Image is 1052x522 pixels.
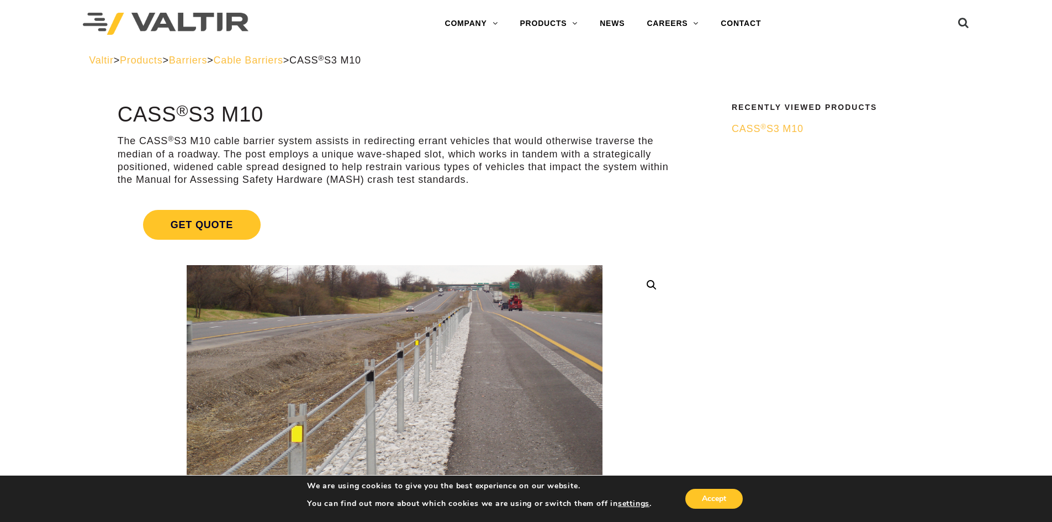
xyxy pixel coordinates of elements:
[589,13,636,35] a: NEWS
[89,55,113,66] a: Valtir
[318,54,324,62] sup: ®
[307,499,652,509] p: You can find out more about which cookies we are using or switch them off in .
[509,13,589,35] a: PRODUCTS
[169,55,207,66] a: Barriers
[289,55,361,66] span: CASS S3 M10
[176,102,188,119] sup: ®
[118,197,672,253] a: Get Quote
[618,499,649,509] button: settings
[214,55,283,66] a: Cable Barriers
[118,103,672,126] h1: CASS S3 M10
[732,103,956,112] h2: Recently Viewed Products
[760,123,766,131] sup: ®
[732,123,956,135] a: CASS®S3 M10
[307,481,652,491] p: We are using cookies to give you the best experience on our website.
[685,489,743,509] button: Accept
[118,135,672,187] p: The CASS S3 M10 cable barrier system assists in redirecting errant vehicles that would otherwise ...
[120,55,162,66] a: Products
[143,210,261,240] span: Get Quote
[168,135,174,143] sup: ®
[83,13,249,35] img: Valtir
[710,13,772,35] a: CONTACT
[636,13,710,35] a: CAREERS
[89,54,963,67] div: > > > >
[732,123,803,134] span: CASS S3 M10
[434,13,509,35] a: COMPANY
